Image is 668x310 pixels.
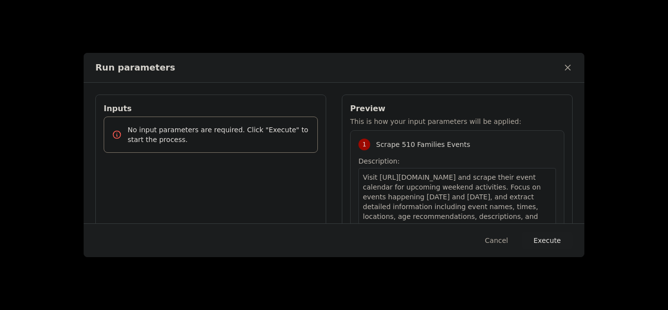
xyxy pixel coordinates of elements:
p: No input parameters are required. Click "Execute" to start the process. [128,125,310,144]
span: Visit [URL][DOMAIN_NAME] and scrape their event calendar for upcoming weekend activities. Focus o... [363,173,550,240]
h2: Run parameters [95,61,175,74]
p: This is how your input parameters will be applied: [350,117,564,126]
span: Description: [358,157,400,165]
h3: Preview [350,103,564,115]
div: 1 [358,139,370,150]
button: Execute [522,232,573,249]
button: Cancel [477,232,516,249]
h3: Inputs [104,103,318,115]
span: Scrape 510 Families Events [376,140,470,149]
